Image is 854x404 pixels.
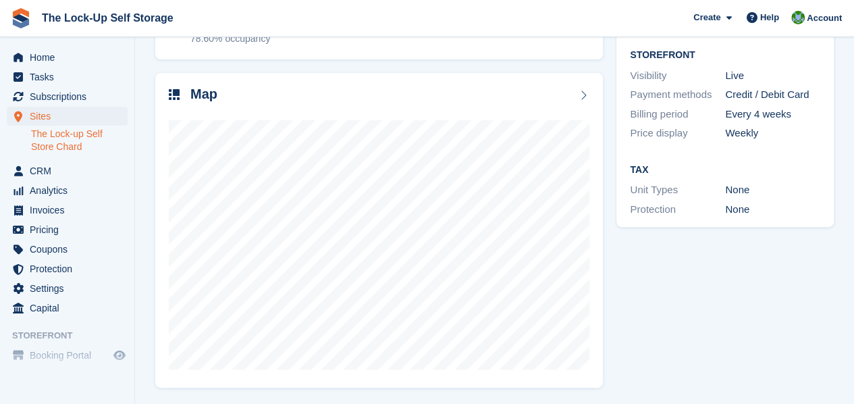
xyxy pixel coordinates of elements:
[630,165,820,176] h2: Tax
[190,86,217,102] h2: Map
[30,299,111,318] span: Capital
[30,346,111,365] span: Booking Portal
[12,329,134,343] span: Storefront
[7,48,128,67] a: menu
[630,202,725,218] div: Protection
[169,89,180,100] img: map-icn-33ee37083ee616e46c38cad1a60f524a97daa1e2b2c8c0bc3eb3415660979fc1.svg
[7,346,128,365] a: menu
[30,107,111,126] span: Sites
[7,259,128,278] a: menu
[630,107,725,122] div: Billing period
[791,11,805,24] img: Andrew Beer
[7,299,128,318] a: menu
[725,68,820,84] div: Live
[36,7,179,29] a: The Lock-Up Self Storage
[725,126,820,141] div: Weekly
[30,181,111,200] span: Analytics
[30,220,111,239] span: Pricing
[725,87,820,103] div: Credit / Debit Card
[7,87,128,106] a: menu
[630,50,820,61] h2: Storefront
[31,128,128,153] a: The Lock-up Self Store Chard
[30,87,111,106] span: Subscriptions
[725,182,820,198] div: None
[7,161,128,180] a: menu
[30,68,111,86] span: Tasks
[7,279,128,298] a: menu
[30,161,111,180] span: CRM
[30,279,111,298] span: Settings
[7,201,128,220] a: menu
[155,73,603,388] a: Map
[30,259,111,278] span: Protection
[7,240,128,259] a: menu
[760,11,779,24] span: Help
[630,182,725,198] div: Unit Types
[190,32,270,46] div: 78.60% occupancy
[7,68,128,86] a: menu
[30,48,111,67] span: Home
[725,202,820,218] div: None
[725,107,820,122] div: Every 4 weeks
[7,107,128,126] a: menu
[7,220,128,239] a: menu
[7,181,128,200] a: menu
[30,240,111,259] span: Coupons
[30,201,111,220] span: Invoices
[11,8,31,28] img: stora-icon-8386f47178a22dfd0bd8f6a31ec36ba5ce8667c1dd55bd0f319d3a0aa187defe.svg
[630,126,725,141] div: Price display
[630,87,725,103] div: Payment methods
[630,68,725,84] div: Visibility
[693,11,720,24] span: Create
[807,11,842,25] span: Account
[111,347,128,363] a: Preview store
